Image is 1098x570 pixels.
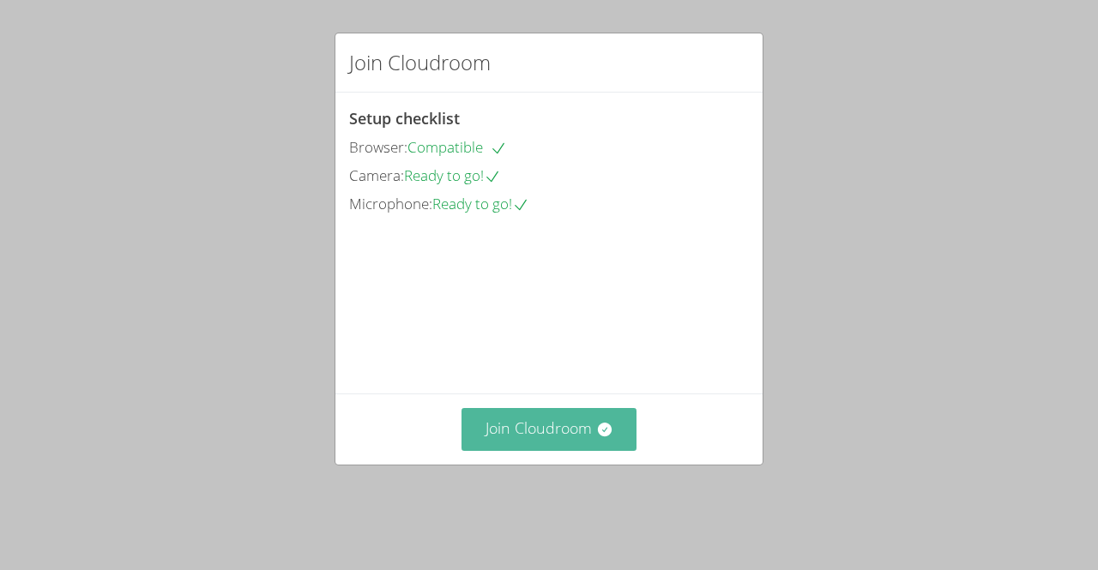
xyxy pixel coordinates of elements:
span: Ready to go! [404,165,501,185]
button: Join Cloudroom [462,408,637,450]
span: Ready to go! [432,194,529,213]
span: Browser: [349,137,407,157]
span: Setup checklist [349,108,460,129]
span: Camera: [349,165,404,185]
h2: Join Cloudroom [349,47,491,78]
span: Compatible [407,137,507,157]
span: Microphone: [349,194,432,213]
